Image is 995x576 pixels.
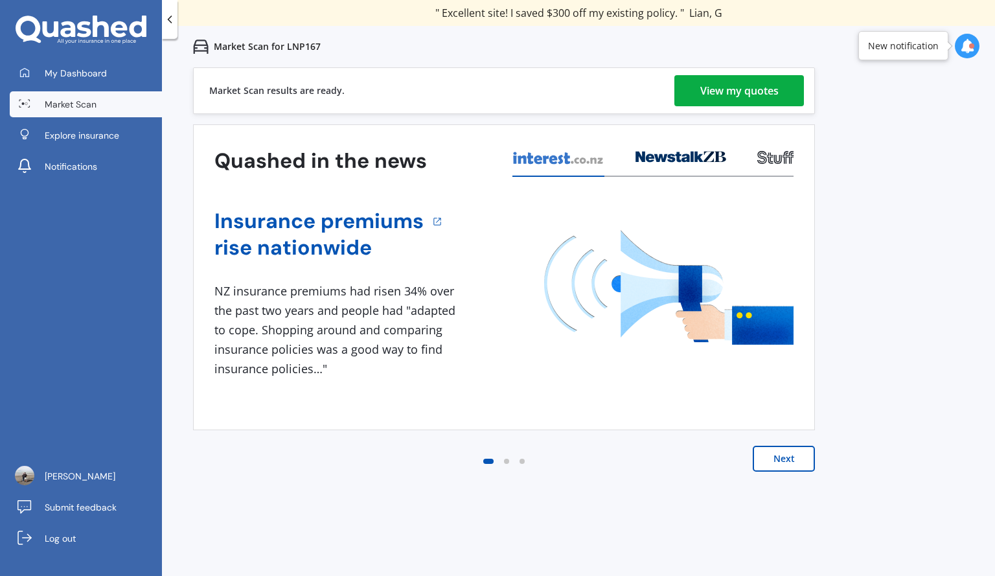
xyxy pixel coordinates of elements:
[193,39,209,54] img: car.f15378c7a67c060ca3f3.svg
[45,160,97,173] span: Notifications
[45,98,97,111] span: Market Scan
[753,446,815,472] button: Next
[45,470,115,483] span: [PERSON_NAME]
[544,230,794,345] img: media image
[700,75,779,106] div: View my quotes
[10,494,162,520] a: Submit feedback
[214,235,424,261] a: rise nationwide
[674,75,804,106] a: View my quotes
[45,501,117,514] span: Submit feedback
[214,282,461,378] div: NZ insurance premiums had risen 34% over the past two years and people had "adapted to cope. Shop...
[209,68,345,113] div: Market Scan results are ready.
[214,208,424,235] a: Insurance premiums
[45,129,119,142] span: Explore insurance
[214,148,427,174] h3: Quashed in the news
[214,40,321,53] p: Market Scan for LNP167
[10,122,162,148] a: Explore insurance
[10,60,162,86] a: My Dashboard
[45,67,107,80] span: My Dashboard
[10,154,162,179] a: Notifications
[868,40,939,52] div: New notification
[10,525,162,551] a: Log out
[10,463,162,489] a: [PERSON_NAME]
[45,532,76,545] span: Log out
[10,91,162,117] a: Market Scan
